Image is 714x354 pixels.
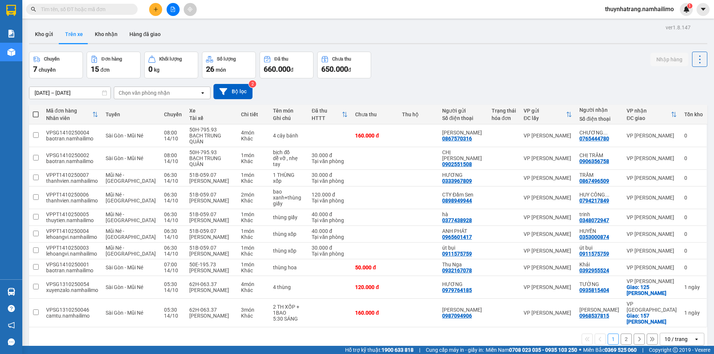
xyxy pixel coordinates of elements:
[442,262,484,267] div: Thu Nga
[312,108,342,114] div: Đã thu
[402,111,435,117] div: Thu hộ
[106,211,156,223] span: Mũi Né - [GEOGRAPHIC_DATA]
[102,56,122,62] div: Đơn hàng
[579,287,609,293] div: 0935815404
[164,217,182,223] div: 14/10
[273,189,304,207] div: bao xanh+thùng giấy
[355,310,395,316] div: 160.000 đ
[345,346,414,354] span: Hỗ trợ kỹ thuật:
[189,251,234,257] div: [PERSON_NAME]
[524,133,572,139] div: VP [PERSON_NAME]
[164,251,182,257] div: 14/10
[123,25,167,43] button: Hàng đã giao
[273,304,304,316] div: 2 TH XỐP + 1BAO
[106,310,143,316] span: Sài Gòn - Mũi Né
[312,217,348,223] div: Tại văn phòng
[29,25,59,43] button: Kho gửi
[189,245,234,251] div: 51B-059.07
[273,108,304,114] div: Tên món
[46,217,98,223] div: thuytien.namhailimo
[666,23,691,32] div: ver 1.8.147
[189,313,234,319] div: [PERSON_NAME]
[159,56,182,62] div: Khối lượng
[164,211,182,217] div: 06:30
[273,264,304,270] div: thùng hoa
[684,175,703,181] div: 0
[442,267,472,273] div: 0932167078
[241,136,266,142] div: Khác
[106,111,157,117] div: Tuyến
[579,281,619,287] div: TƯỜNG
[608,334,619,345] button: 1
[106,264,143,270] span: Sài Gòn - Mũi Né
[46,130,98,136] div: VPSG1410250004
[273,149,304,155] div: bịch đồ
[312,211,348,217] div: 40.000 đ
[579,348,581,351] span: ⚪️
[189,155,234,167] div: BẠCH TRUNG QUÂN
[683,6,690,13] img: icon-new-feature
[189,149,234,155] div: 50H-795.93
[579,234,609,240] div: 0353000874
[627,301,677,313] div: VP [GEOGRAPHIC_DATA]
[164,172,182,178] div: 06:30
[684,310,703,316] div: 1
[579,251,609,257] div: 0911575759
[524,195,572,201] div: VP [PERSON_NAME]
[579,107,619,113] div: Người nhận
[29,87,110,99] input: Select a date range.
[442,172,484,178] div: HƯƠNG
[164,178,182,184] div: 14/10
[524,231,572,237] div: VP [PERSON_NAME]
[241,245,266,251] div: 1 món
[164,262,182,267] div: 07:00
[89,25,123,43] button: Kho nhận
[46,192,98,198] div: VPPT1410250006
[312,234,348,240] div: Tại văn phòng
[442,108,484,114] div: Người gửi
[29,52,83,78] button: Chuyến7chuyến
[665,335,688,343] div: 10 / trang
[509,347,577,353] strong: 0708 023 035 - 0935 103 250
[91,65,99,74] span: 15
[605,192,610,198] span: ...
[627,175,677,181] div: VP [PERSON_NAME]
[442,192,484,198] div: CTY Đầm Sen
[579,192,619,198] div: HUY CÔNG TAI THÔNG
[189,287,234,293] div: [PERSON_NAME]
[87,52,141,78] button: Đơn hàng15đơn
[106,192,156,204] span: Mũi Né - [GEOGRAPHIC_DATA]
[106,133,143,139] span: Sài Gòn - Mũi Né
[442,130,484,136] div: ANH SƠN
[164,158,182,164] div: 14/10
[189,262,234,267] div: 50E-195.73
[241,158,266,164] div: Khác
[46,172,98,178] div: VPPT1410250007
[46,245,98,251] div: VPPT1410250003
[164,313,182,319] div: 14/10
[7,288,15,296] img: warehouse-icon
[189,267,234,273] div: [PERSON_NAME]
[579,262,619,267] div: Khải
[312,115,342,121] div: HTTT
[46,313,98,319] div: camtu.namhailimo
[149,3,162,16] button: plus
[42,105,102,124] th: Toggle SortBy
[46,108,92,114] div: Mã đơn hàng
[170,7,176,12] span: file-add
[524,310,572,316] div: VP [PERSON_NAME]
[189,192,234,198] div: 51B-059.07
[524,115,566,121] div: ĐC lấy
[579,136,609,142] div: 0765444780
[148,65,152,74] span: 0
[627,155,677,161] div: VP [PERSON_NAME]
[46,251,98,257] div: lehoangvi.namhailimo
[673,347,678,353] span: copyright
[241,198,266,204] div: Khác
[442,149,484,161] div: CHỊ TRINH
[46,198,98,204] div: thanhvien.namhailimo
[442,234,472,240] div: 0965601417
[492,108,516,114] div: Trạng thái
[442,307,484,313] div: Vũ Thiên
[524,155,572,161] div: VP [PERSON_NAME]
